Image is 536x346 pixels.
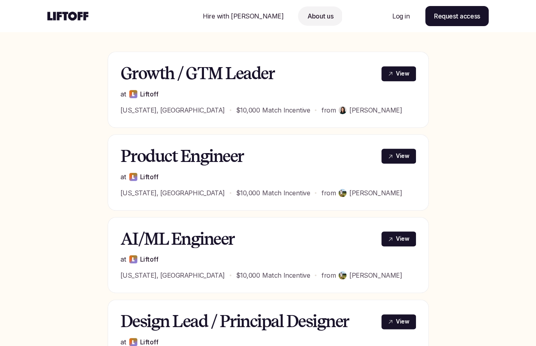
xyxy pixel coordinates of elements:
p: from [321,188,336,198]
a: View [381,149,416,164]
p: Liftoff [140,172,159,182]
a: Nav Link [383,6,419,26]
p: at [120,254,126,264]
p: [PERSON_NAME] [349,188,402,198]
p: [PERSON_NAME] [349,105,402,115]
p: at [120,172,126,182]
p: Match Incentive [262,105,310,115]
p: from [321,105,336,115]
p: [PERSON_NAME] [349,270,402,280]
a: Nav Link [193,6,293,26]
p: View [396,235,410,243]
p: $10,000 [236,105,260,115]
p: View [396,152,410,160]
a: Nav Link [298,6,343,26]
p: Match Incentive [262,270,310,280]
h3: AI/ML Engineer [120,230,371,248]
p: Hire with [PERSON_NAME] [203,11,283,21]
p: View [396,317,410,326]
a: View [381,314,416,329]
p: from [321,270,336,280]
p: About us [308,11,333,21]
p: Liftoff [140,89,159,99]
p: Match Incentive [262,188,310,198]
p: [US_STATE], [GEOGRAPHIC_DATA] [120,270,225,280]
p: $10,000 [236,188,260,198]
p: [US_STATE], [GEOGRAPHIC_DATA] [120,105,225,115]
a: Request access [425,6,489,26]
p: [US_STATE], [GEOGRAPHIC_DATA] [120,188,225,198]
h3: Design Lead / Principal Designer [120,312,371,331]
p: Request access [434,11,480,21]
h3: Growth / GTM Leader [120,64,371,83]
h3: Product Engineer [120,147,371,166]
p: $10,000 [236,270,260,280]
p: Log in [392,11,410,21]
a: View [381,231,416,246]
p: Liftoff [140,254,159,264]
p: at [120,89,126,99]
a: View [381,66,416,81]
p: View [396,70,410,78]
